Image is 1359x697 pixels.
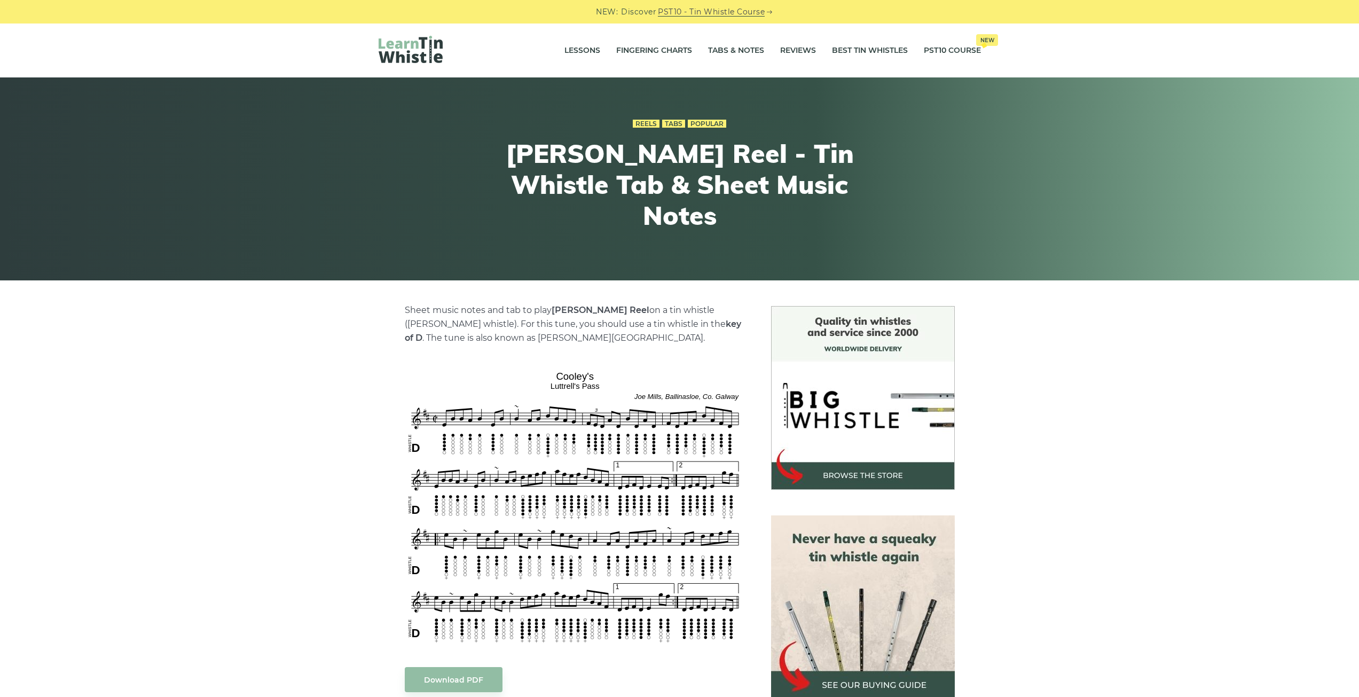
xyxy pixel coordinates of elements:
a: Reviews [780,37,816,64]
a: PST10 CourseNew [924,37,981,64]
a: Lessons [564,37,600,64]
a: Fingering Charts [616,37,692,64]
a: Tabs [662,120,685,128]
strong: [PERSON_NAME] Reel [552,305,649,315]
a: Popular [688,120,726,128]
a: Reels [633,120,659,128]
a: Download PDF [405,667,502,692]
p: Sheet music notes and tab to play on a tin whistle ([PERSON_NAME] whistle). For this tune, you sh... [405,303,745,345]
h1: [PERSON_NAME] Reel - Tin Whistle Tab & Sheet Music Notes [483,138,876,231]
img: BigWhistle Tin Whistle Store [771,306,955,490]
span: New [976,34,998,46]
img: Cooley's Tin Whistle Tabs & Sheet Music [405,367,745,646]
strong: key of D [405,319,741,343]
a: Tabs & Notes [708,37,764,64]
img: LearnTinWhistle.com [379,36,443,63]
a: Best Tin Whistles [832,37,908,64]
